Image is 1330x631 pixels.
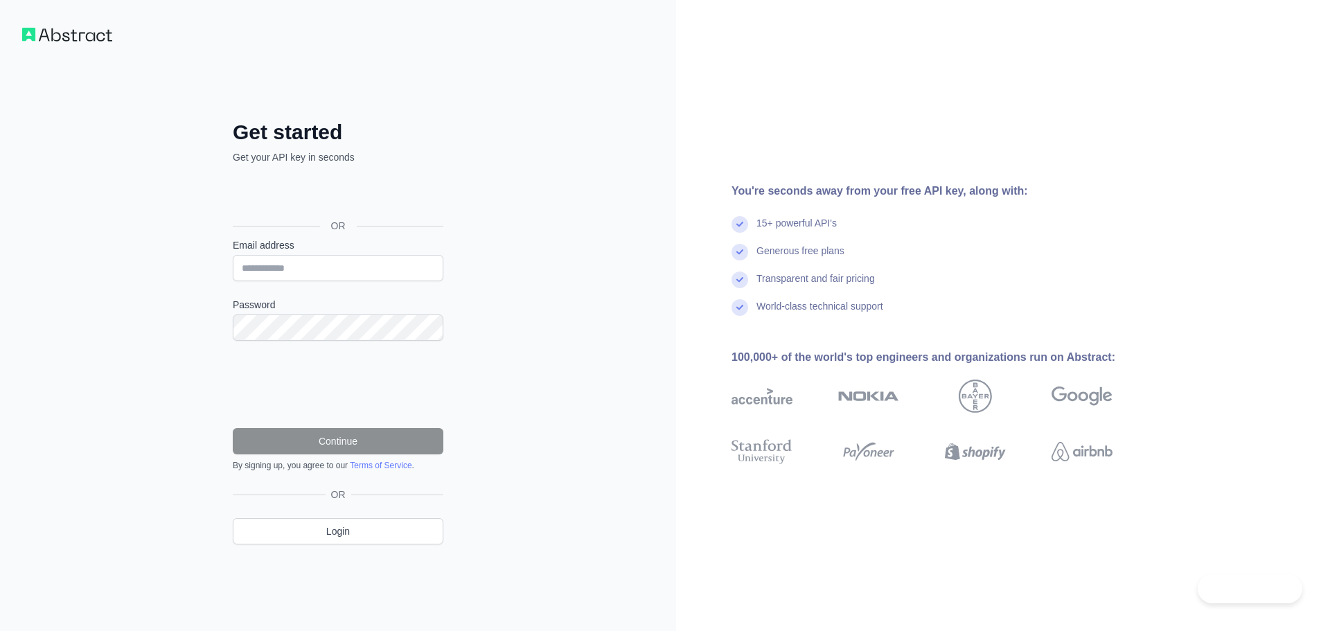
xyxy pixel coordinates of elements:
div: Transparent and fair pricing [756,272,875,299]
span: OR [326,488,351,501]
img: airbnb [1052,436,1112,467]
img: payoneer [838,436,899,467]
img: Workflow [22,28,112,42]
div: 100,000+ of the world's top engineers and organizations run on Abstract: [731,349,1157,366]
img: google [1052,380,1112,413]
img: shopify [945,436,1006,467]
div: Generous free plans [756,244,844,272]
iframe: Sign in with Google Button [226,179,447,210]
a: Terms of Service [350,461,411,470]
div: World-class technical support [756,299,883,327]
p: Get your API key in seconds [233,150,443,164]
img: accenture [731,380,792,413]
button: Continue [233,428,443,454]
div: By signing up, you agree to our . [233,460,443,471]
iframe: Toggle Customer Support [1198,574,1302,603]
img: bayer [959,380,992,413]
img: check mark [731,216,748,233]
label: Email address [233,238,443,252]
img: check mark [731,244,748,260]
img: check mark [731,272,748,288]
iframe: reCAPTCHA [233,357,443,411]
img: stanford university [731,436,792,467]
span: OR [320,219,357,233]
h2: Get started [233,120,443,145]
label: Password [233,298,443,312]
a: Login [233,518,443,544]
div: You're seconds away from your free API key, along with: [731,183,1157,199]
img: check mark [731,299,748,316]
img: nokia [838,380,899,413]
div: 15+ powerful API's [756,216,837,244]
